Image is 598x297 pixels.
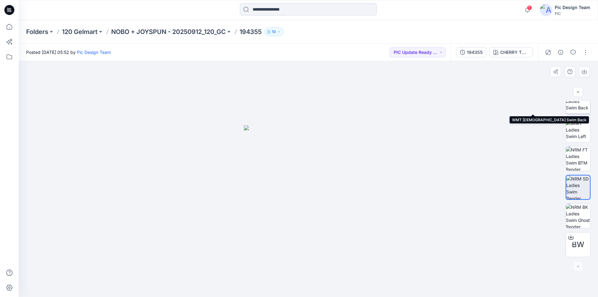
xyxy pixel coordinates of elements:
img: NRM BK Ladies Swim Ghost Render [566,204,590,228]
span: 5 [527,5,532,10]
img: avatar [540,4,552,16]
div: PIC [555,11,590,16]
p: 194355 [240,27,262,36]
div: CHERRY TOMATO [500,49,529,56]
img: WMT Ladies Swim Left [566,120,590,140]
img: NRM FT Ladies Swim BTM Render [566,146,590,171]
button: 10 [264,27,284,36]
a: 120 Gelmart [62,27,97,36]
span: BW [572,239,584,250]
a: NOBO + JOYSPUN - 20250912_120_GC [111,27,226,36]
p: 10 [272,28,276,35]
img: WMT Ladies Swim Back [566,91,590,111]
div: Pic Design Team [555,4,590,11]
div: 194355 [467,49,483,56]
a: Pic Design Team [77,50,111,55]
button: 194355 [456,47,487,57]
a: Folders [26,27,48,36]
button: Details [556,47,566,57]
span: Posted [DATE] 05:52 by [26,49,111,55]
button: CHERRY TOMATO [489,47,533,57]
img: NRM SD Ladies Swim Render [566,175,590,199]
